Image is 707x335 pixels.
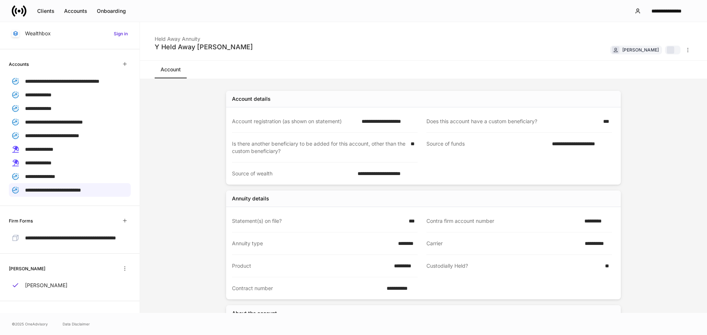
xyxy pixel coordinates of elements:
[9,265,45,272] h6: [PERSON_NAME]
[155,31,253,43] div: Held Away Annuity
[426,118,599,125] div: Does this account have a custom beneficiary?
[25,282,67,289] p: [PERSON_NAME]
[426,217,580,225] div: Contra firm account number
[9,279,131,292] a: [PERSON_NAME]
[97,7,126,15] div: Onboarding
[426,240,580,247] div: Carrier
[232,285,382,292] div: Contract number
[232,140,406,155] div: Is there another beneficiary to be added for this account, other than the custom beneficiary?
[232,170,353,177] div: Source of wealth
[232,118,357,125] div: Account registration (as shown on statement)
[12,321,48,327] span: © 2025 OneAdvisory
[232,240,394,247] div: Annuity type
[622,46,659,53] div: [PERSON_NAME]
[59,5,92,17] button: Accounts
[232,310,277,317] div: About the account
[155,43,253,51] div: Y Held Away [PERSON_NAME]
[426,140,548,155] div: Source of funds
[232,95,271,103] div: Account details
[155,61,187,78] a: Account
[37,7,54,15] div: Clients
[114,30,128,37] h6: Sign in
[9,27,131,40] a: WealthboxSign in
[9,61,29,68] h6: Accounts
[92,5,131,17] button: Onboarding
[232,217,404,225] div: Statement(s) on file?
[232,195,269,202] div: Annuity details
[64,7,87,15] div: Accounts
[9,217,33,224] h6: Firm Forms
[426,262,601,270] div: Custodially Held?
[25,30,51,37] p: Wealthbox
[232,262,390,270] div: Product
[32,5,59,17] button: Clients
[63,321,90,327] a: Data Disclaimer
